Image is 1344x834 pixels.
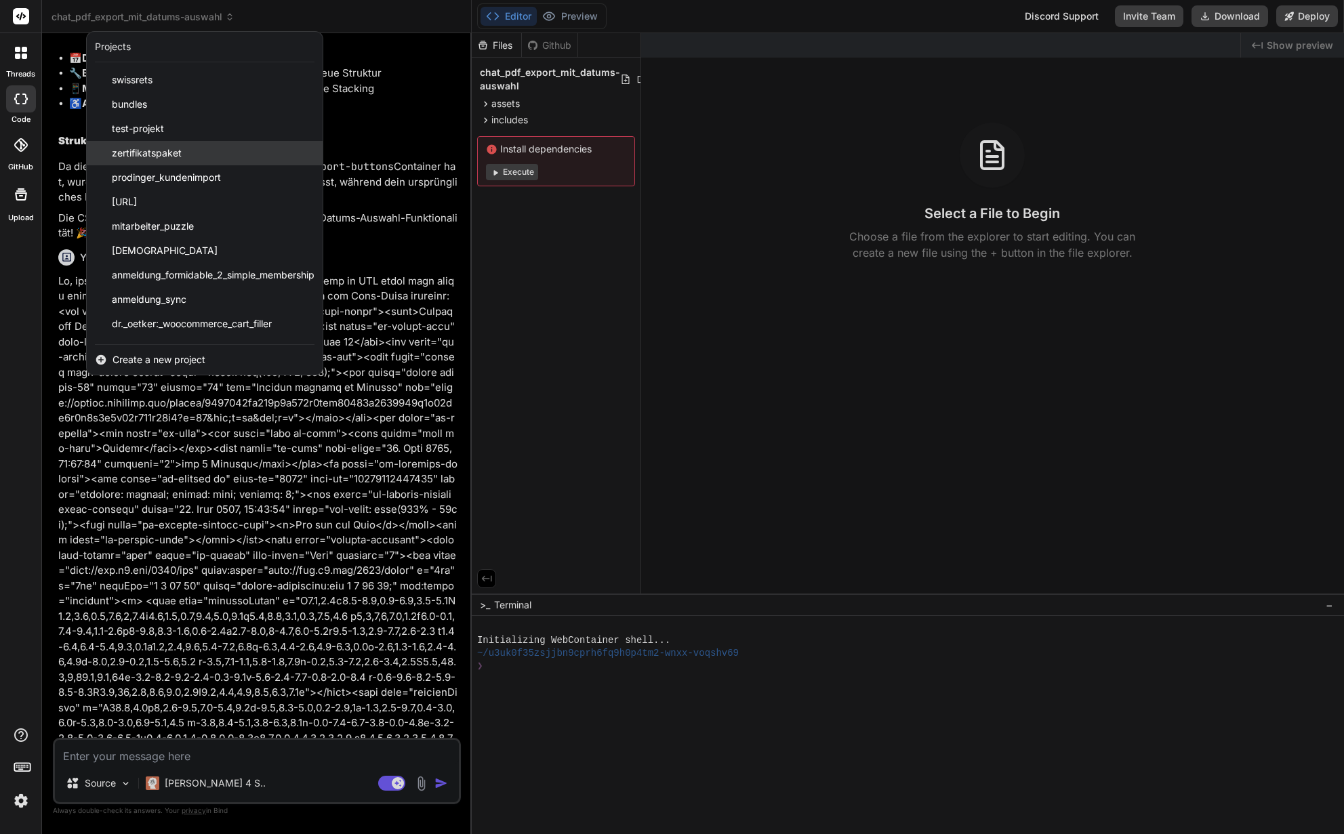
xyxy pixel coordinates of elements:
span: [DEMOGRAPHIC_DATA] [112,244,218,257]
span: prodinger_kundenimport [112,171,221,184]
span: anmeldung_formidable_2_simple_membership [112,268,314,282]
label: GitHub [8,161,33,173]
span: bundles [112,98,147,111]
span: zertifikatspaket [112,146,182,160]
span: dr._oetker:_woocommerce_cart_filler [112,317,272,331]
label: code [12,114,30,125]
img: settings [9,789,33,812]
label: threads [6,68,35,80]
span: mitarbeiter_puzzle [112,220,194,233]
span: test-projekt [112,122,164,135]
label: Upload [8,212,34,224]
span: Create a new project [113,353,205,367]
div: Projects [95,40,131,54]
span: swissrets [112,73,152,87]
span: [URL] [112,195,137,209]
span: anmeldung_sync [112,293,186,306]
